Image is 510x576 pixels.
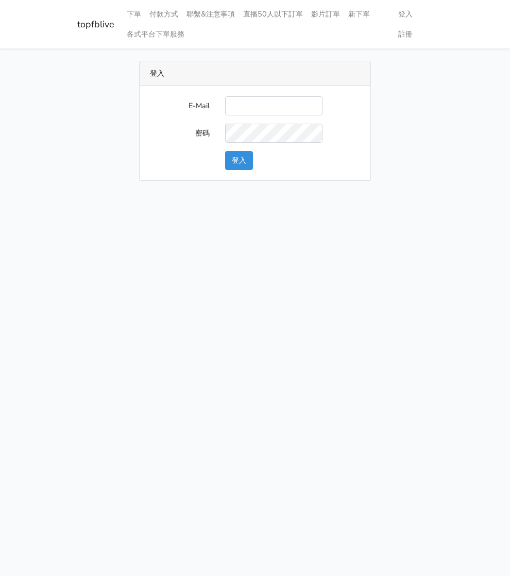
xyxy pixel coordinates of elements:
[394,4,417,24] a: 登入
[344,4,374,24] a: 新下單
[142,96,217,115] label: E-Mail
[142,124,217,143] label: 密碼
[140,61,370,86] div: 登入
[239,4,307,24] a: 直播50人以下訂單
[123,4,145,24] a: 下單
[225,151,253,170] button: 登入
[77,14,114,35] a: topfblive
[123,24,189,44] a: 各式平台下單服務
[394,24,417,44] a: 註冊
[145,4,182,24] a: 付款方式
[307,4,344,24] a: 影片訂單
[182,4,239,24] a: 聯繫&注意事項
